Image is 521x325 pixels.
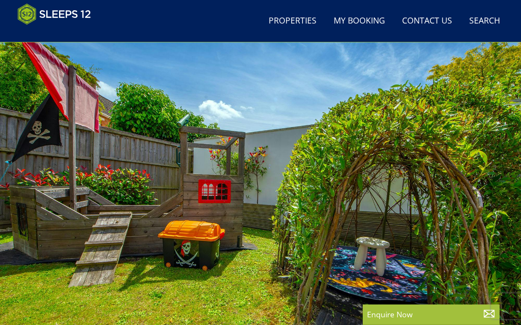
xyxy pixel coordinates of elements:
[330,12,388,31] a: My Booking
[399,12,456,31] a: Contact Us
[367,309,495,320] p: Enquire Now
[466,12,503,31] a: Search
[18,3,91,25] img: Sleeps 12
[265,12,320,31] a: Properties
[13,30,103,37] iframe: Customer reviews powered by Trustpilot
